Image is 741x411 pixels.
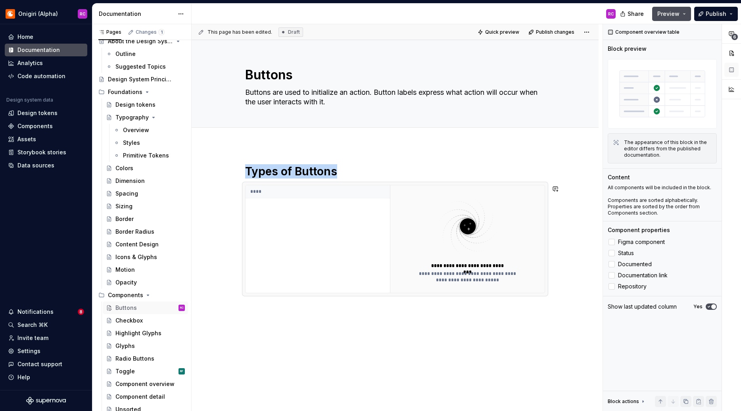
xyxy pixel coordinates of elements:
[103,365,188,378] a: ToggleRF
[624,139,712,158] div: The appearance of this block in the editor differs from the published documentation.
[123,126,149,134] div: Overview
[103,314,188,327] a: Checkbox
[628,10,644,18] span: Share
[17,72,65,80] div: Code automation
[6,97,53,103] div: Design system data
[618,250,634,256] span: Status
[693,303,703,310] label: Yes
[103,340,188,352] a: Glyphs
[5,44,87,56] a: Documentation
[608,303,677,311] div: Show last updated column
[5,70,87,83] a: Code automation
[103,225,188,238] a: Border Radius
[180,367,183,375] div: RF
[17,148,66,156] div: Storybook stories
[103,238,188,251] a: Content Design
[608,45,647,53] div: Block preview
[108,291,143,299] div: Components
[475,27,523,38] button: Quick preview
[95,86,188,98] div: Foundations
[103,162,188,175] a: Colors
[115,380,175,388] div: Component overview
[5,107,87,119] a: Design tokens
[103,378,188,390] a: Component overview
[526,27,578,38] button: Publish changes
[608,11,614,17] div: RC
[657,10,680,18] span: Preview
[536,29,574,35] span: Publish changes
[17,109,58,117] div: Design tokens
[608,396,646,407] div: Block actions
[103,111,188,124] a: Typography
[207,29,272,35] span: This page has been edited.
[115,317,143,325] div: Checkbox
[103,352,188,365] a: Radio Buttons
[108,37,173,45] div: About the Design System
[17,321,48,329] div: Search ⌘K
[17,360,62,368] div: Contact support
[78,309,84,315] span: 8
[115,202,132,210] div: Sizing
[731,34,738,40] span: 6
[5,146,87,159] a: Storybook stories
[17,59,43,67] div: Analytics
[608,197,717,216] p: Components are sorted alphabetically. Properties are sorted by the order from Components section.
[103,175,188,187] a: Dimension
[618,283,647,290] span: Repository
[103,48,188,60] a: Outline
[108,88,142,96] div: Foundations
[5,133,87,146] a: Assets
[5,371,87,384] button: Help
[694,7,738,21] button: Publish
[245,164,545,179] h1: Types of Buttons
[180,304,184,312] div: RC
[115,393,165,401] div: Component detail
[5,358,87,371] button: Contact support
[608,398,639,405] div: Block actions
[5,319,87,331] button: Search ⌘K
[5,57,87,69] a: Analytics
[115,177,145,185] div: Dimension
[652,7,691,21] button: Preview
[115,113,149,121] div: Typography
[95,35,188,48] a: About the Design System
[17,135,36,143] div: Assets
[115,304,137,312] div: Buttons
[103,98,188,111] a: Design tokens
[115,190,138,198] div: Spacing
[2,5,90,22] button: Onigiri (Alpha)RC
[706,10,726,18] span: Publish
[95,289,188,302] div: Components
[26,397,66,405] svg: Supernova Logo
[5,159,87,172] a: Data sources
[103,60,188,73] a: Suggested Topics
[115,164,133,172] div: Colors
[616,7,649,21] button: Share
[108,75,173,83] div: Design System Principles
[618,239,665,245] span: Figma component
[115,228,154,236] div: Border Radius
[618,261,652,267] span: Documented
[103,200,188,213] a: Sizing
[115,266,135,274] div: Motion
[5,332,87,344] a: Invite team
[17,46,60,54] div: Documentation
[17,334,48,342] div: Invite team
[608,226,670,234] div: Component properties
[103,213,188,225] a: Border
[5,120,87,133] a: Components
[5,31,87,43] a: Home
[103,263,188,276] a: Motion
[17,308,54,316] div: Notifications
[115,101,155,109] div: Design tokens
[5,305,87,318] button: Notifications8
[115,63,166,71] div: Suggested Topics
[115,50,136,58] div: Outline
[103,251,188,263] a: Icons & Glyphs
[98,29,121,35] div: Pages
[618,272,668,278] span: Documentation link
[17,122,53,130] div: Components
[115,342,135,350] div: Glyphs
[115,278,137,286] div: Opacity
